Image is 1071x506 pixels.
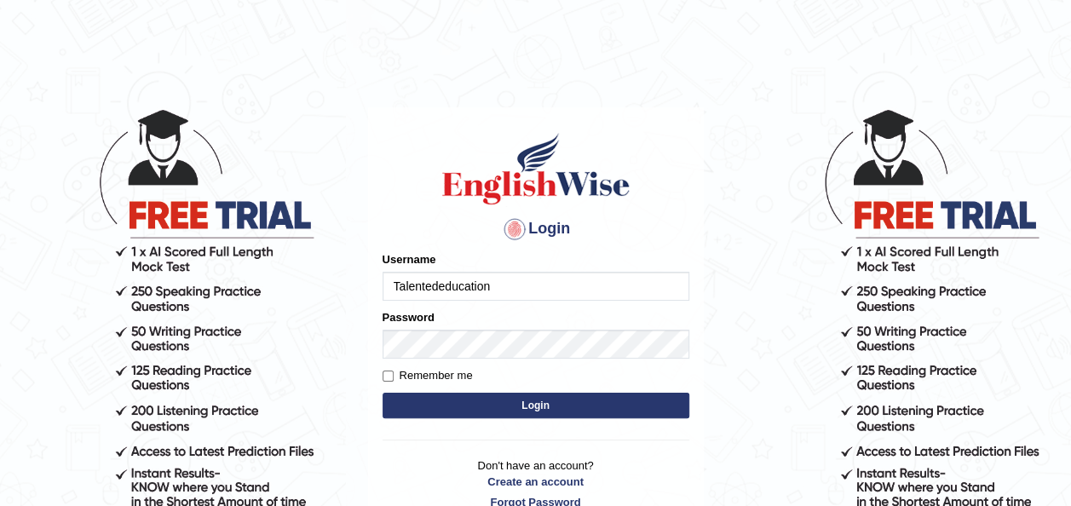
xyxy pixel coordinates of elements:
label: Username [383,251,436,267]
label: Remember me [383,367,473,384]
h4: Login [383,216,689,243]
img: Logo of English Wise sign in for intelligent practice with AI [439,130,633,207]
label: Password [383,309,435,325]
a: Create an account [383,474,689,490]
button: Login [383,393,689,418]
input: Remember me [383,371,394,382]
